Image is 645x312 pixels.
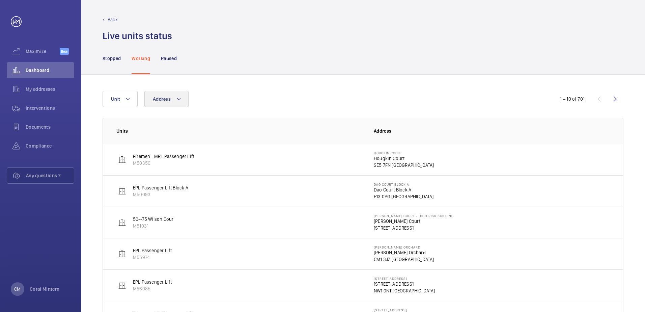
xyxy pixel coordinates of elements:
img: elevator.svg [118,250,126,258]
span: Compliance [26,142,74,149]
p: CM1 3JZ [GEOGRAPHIC_DATA] [374,256,434,263]
p: M55974 [133,254,172,261]
p: Working [132,55,150,62]
p: [PERSON_NAME] Orchard [374,245,434,249]
span: My addresses [26,86,74,93]
p: Units [116,128,363,134]
span: Unit [111,96,120,102]
p: [PERSON_NAME] Court [374,218,454,225]
p: Paused [161,55,177,62]
p: M50350 [133,160,194,166]
span: Interventions [26,105,74,111]
span: Documents [26,124,74,130]
div: 1 – 10 of 701 [560,96,585,102]
p: EPL Passenger Lift [133,247,172,254]
p: Dao Court Block A [374,186,434,193]
p: Dao Court Block A [374,182,434,186]
p: M56085 [133,285,172,292]
p: EPL Passenger Lift [133,279,172,285]
button: Address [144,91,189,107]
p: EPL Passenger Lift Block A [133,184,188,191]
p: M50093 [133,191,188,198]
p: CM [14,286,21,292]
p: [PERSON_NAME] Orchard [374,249,434,256]
p: [PERSON_NAME] Court - High Risk Building [374,214,454,218]
p: Coral Mintern [30,286,60,292]
p: Address [374,128,610,134]
img: elevator.svg [118,281,126,289]
p: [STREET_ADDRESS] [374,281,435,287]
span: Any questions ? [26,172,74,179]
p: [STREET_ADDRESS] [374,308,430,312]
p: E13 0PG [GEOGRAPHIC_DATA] [374,193,434,200]
p: [STREET_ADDRESS] [374,277,435,281]
p: SE5 7FN [GEOGRAPHIC_DATA] [374,162,434,168]
img: elevator.svg [118,218,126,227]
p: M51031 [133,223,173,229]
span: Dashboard [26,67,74,74]
p: [STREET_ADDRESS] [374,225,454,231]
p: Firemen - MRL Passenger Lift [133,153,194,160]
p: Stopped [103,55,121,62]
span: Beta [60,48,69,55]
p: 50--75 Wilson Cour [133,216,173,223]
p: Hodgkin Court [374,151,434,155]
p: Back [108,16,118,23]
img: elevator.svg [118,187,126,195]
span: Address [153,96,171,102]
p: Hodgkin Court [374,155,434,162]
img: elevator.svg [118,156,126,164]
span: Maximize [26,48,60,55]
h1: Live units status [103,30,172,42]
p: NW1 0NT [GEOGRAPHIC_DATA] [374,287,435,294]
button: Unit [103,91,138,107]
